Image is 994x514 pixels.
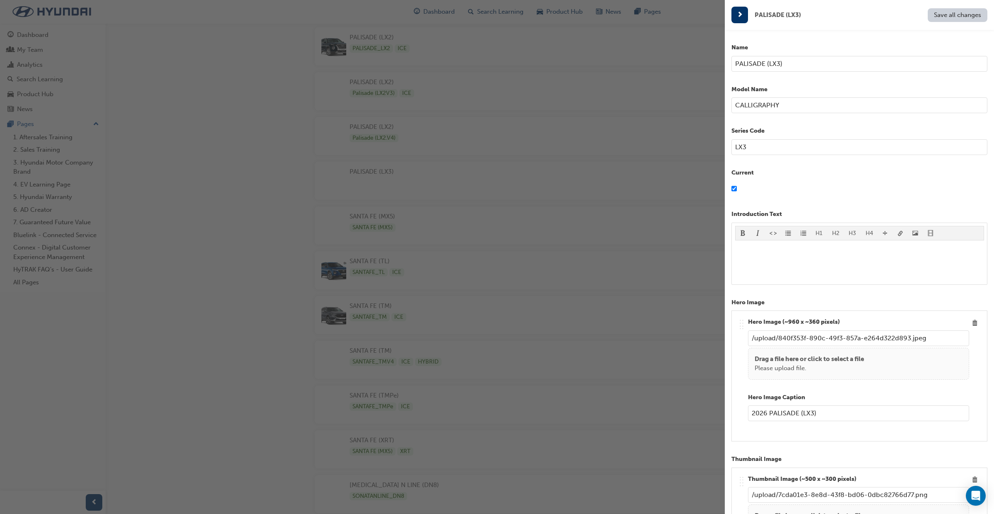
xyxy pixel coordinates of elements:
[748,348,969,380] div: Drag a file here or click to select a filePlease upload file.
[731,210,987,219] p: Introduction Text
[737,11,743,19] span: next-icon
[928,8,987,22] button: Save all changes
[861,226,878,240] button: H4
[766,226,781,240] button: format_monospace-icon
[731,455,987,464] p: Thumbnail Image
[828,226,844,240] button: H2
[969,475,980,486] button: Delete
[755,10,801,20] span: PALISADE (LX3)
[908,226,923,240] button: image-icon
[748,318,969,327] p: Hero Image (~960 x ~360 pixels)
[893,226,908,240] button: link-icon
[770,230,776,238] span: format_monospace-icon
[731,126,987,136] p: Series Code
[731,43,987,53] p: Name
[738,318,745,331] div: .. .. .. ..
[882,230,888,238] span: divider-icon
[811,226,828,240] button: H1
[731,85,987,95] p: Model Name
[755,364,864,373] p: Please upload file.
[897,230,903,238] span: link-icon
[785,230,791,238] span: format_ul-icon
[750,226,766,240] button: format_italic-icon
[755,354,864,364] p: Drag a file here or click to select a file
[738,475,745,488] div: .. .. .. ..
[928,230,934,238] span: video-icon
[736,226,751,240] button: format_bold-icon
[966,486,986,506] div: Open Intercom Messenger
[740,230,746,238] span: format_bold-icon
[731,168,987,178] p: Current
[801,230,806,238] span: format_ol-icon
[934,11,981,19] span: Save all changes
[969,318,980,329] button: Delete
[748,475,969,484] p: Thumbnail Image (~500 x ~300 pixels)
[878,226,893,240] button: divider-icon
[923,226,939,240] button: video-icon
[748,393,969,402] p: Hero Image Caption
[912,230,918,238] span: image-icon
[731,298,987,308] p: Hero Image
[844,226,861,240] button: H3
[755,230,761,238] span: format_italic-icon
[796,226,811,240] button: format_ol-icon
[781,226,796,240] button: format_ul-icon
